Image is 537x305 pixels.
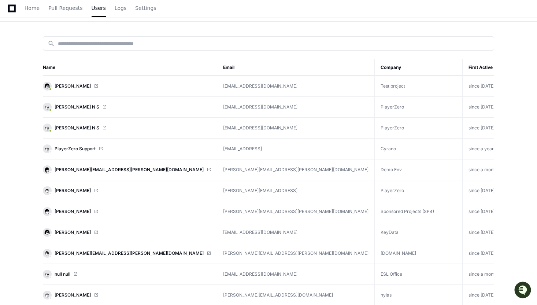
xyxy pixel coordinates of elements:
span: [PERSON_NAME] [55,209,91,214]
td: since a month ago [463,159,507,180]
span: Logs [115,6,126,10]
td: Sponsored Projects (SP4) [375,201,463,222]
th: Name [43,59,217,76]
td: since a year ago [463,139,507,159]
td: since [DATE] [463,180,507,201]
img: 13.svg [44,124,51,131]
span: [PERSON_NAME] N S [55,104,99,110]
img: 1.svg [44,208,51,215]
td: [EMAIL_ADDRESS] [217,139,375,159]
td: PlayerZero [375,97,463,118]
img: 16.svg [44,82,51,89]
a: [PERSON_NAME] [43,228,211,237]
img: 8.svg [44,187,51,194]
th: Email [217,59,375,76]
span: null null [55,271,70,277]
img: 1756235613930-3d25f9e4-fa56-45dd-b3ad-e072dfbd1548 [7,55,21,68]
div: We're offline, but we'll be back soon! [25,62,106,68]
a: PlayerZero Support [43,144,211,153]
td: since [DATE] [463,243,507,264]
a: [PERSON_NAME][EMAIL_ADDRESS][PERSON_NAME][DOMAIN_NAME] [43,249,211,258]
td: PlayerZero [375,118,463,139]
a: [PERSON_NAME] [43,207,211,216]
a: [PERSON_NAME] [43,291,211,300]
td: [EMAIL_ADDRESS][DOMAIN_NAME] [217,76,375,97]
a: [PERSON_NAME] N S [43,103,211,111]
img: 13.svg [44,271,51,278]
a: [PERSON_NAME] [43,186,211,195]
img: 11.svg [44,166,51,173]
span: Pull Requests [48,6,82,10]
td: [PERSON_NAME][EMAIL_ADDRESS][PERSON_NAME][DOMAIN_NAME] [217,201,375,222]
td: PlayerZero [375,180,463,201]
td: since [DATE] [463,97,507,118]
td: since [DATE] [463,201,507,222]
a: null null [43,270,211,279]
span: Home [25,6,40,10]
td: [PERSON_NAME][EMAIL_ADDRESS][PERSON_NAME][DOMAIN_NAME] [217,159,375,180]
span: Pylon [73,77,89,82]
td: ESL Office [375,264,463,285]
span: Users [92,6,106,10]
span: [PERSON_NAME] N S [55,125,99,131]
th: Company [375,59,463,76]
span: [PERSON_NAME] [55,229,91,235]
a: [PERSON_NAME] N S [43,124,211,132]
span: PlayerZero Support [55,146,96,152]
div: Start new chat [25,55,120,62]
td: since [DATE] [463,118,507,139]
td: [PERSON_NAME][EMAIL_ADDRESS][PERSON_NAME][DOMAIN_NAME] [217,243,375,264]
span: [PERSON_NAME][EMAIL_ADDRESS][PERSON_NAME][DOMAIN_NAME] [55,167,204,173]
img: 12.svg [44,250,51,257]
a: Powered byPylon [52,77,89,82]
img: 8.svg [44,291,51,298]
td: [EMAIL_ADDRESS][DOMAIN_NAME] [217,118,375,139]
td: Cyrano [375,139,463,159]
td: [DOMAIN_NAME] [375,243,463,264]
span: [PERSON_NAME][EMAIL_ADDRESS][PERSON_NAME][DOMAIN_NAME] [55,250,204,256]
td: [EMAIL_ADDRESS][DOMAIN_NAME] [217,97,375,118]
td: Demo Env [375,159,463,180]
img: PlayerZero [7,7,22,22]
img: 15.svg [44,229,51,236]
mat-icon: search [48,40,55,47]
span: Settings [135,6,156,10]
td: KeyData [375,222,463,243]
button: Start new chat [125,57,133,66]
td: [EMAIL_ADDRESS][DOMAIN_NAME] [217,222,375,243]
img: 13.svg [44,145,51,152]
th: First Active [463,59,507,76]
a: [PERSON_NAME][EMAIL_ADDRESS][PERSON_NAME][DOMAIN_NAME] [43,165,211,174]
span: [PERSON_NAME] [55,188,91,194]
td: since [DATE] [463,76,507,97]
td: since [DATE] [463,222,507,243]
a: [PERSON_NAME] [43,82,211,91]
span: [PERSON_NAME] [55,292,91,298]
td: [EMAIL_ADDRESS][DOMAIN_NAME] [217,264,375,285]
td: since a month ago [463,264,507,285]
td: Test project [375,76,463,97]
div: Welcome [7,29,133,41]
td: [PERSON_NAME][EMAIL_ADDRESS] [217,180,375,201]
span: [PERSON_NAME] [55,83,91,89]
iframe: Open customer support [514,281,533,301]
img: 13.svg [44,103,51,110]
